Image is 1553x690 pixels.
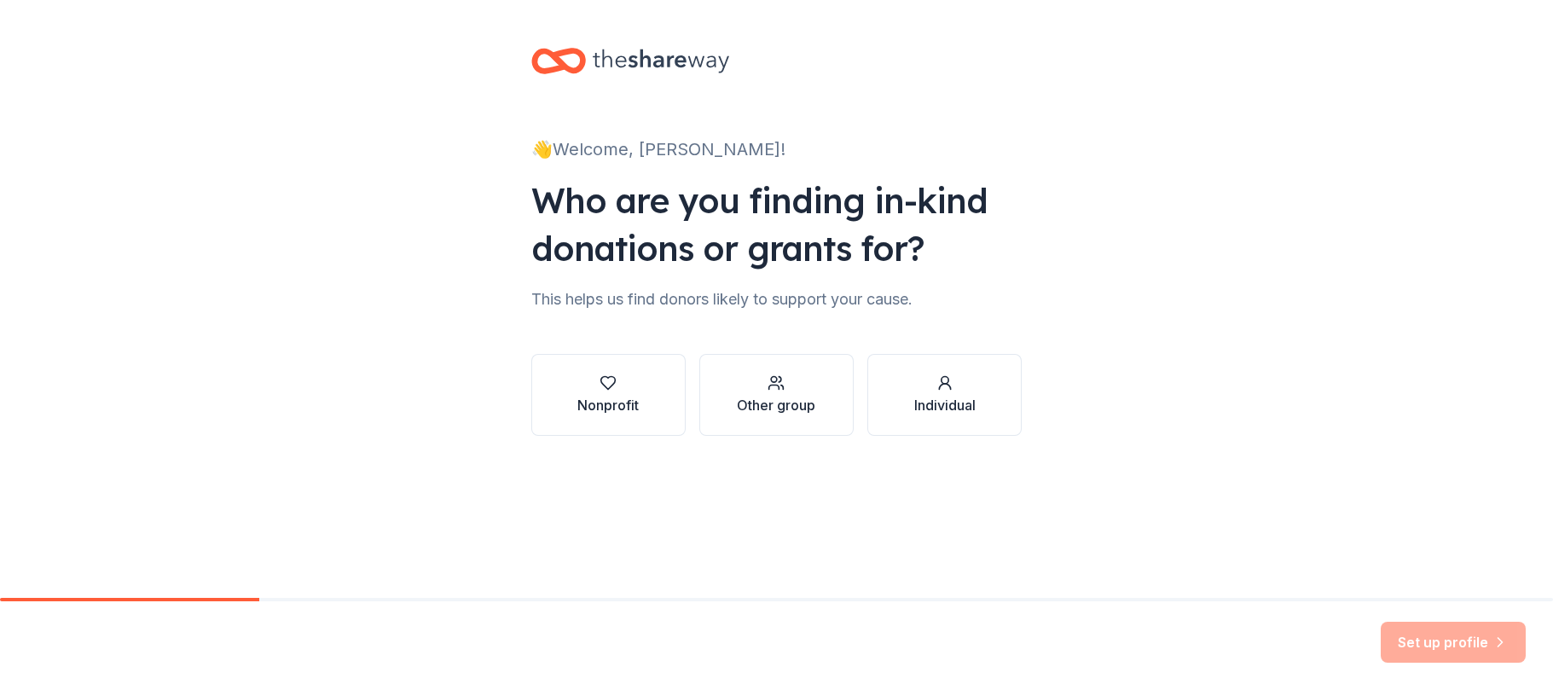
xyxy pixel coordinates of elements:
div: 👋 Welcome, [PERSON_NAME]! [531,136,1023,163]
div: This helps us find donors likely to support your cause. [531,286,1023,313]
div: Who are you finding in-kind donations or grants for? [531,177,1023,272]
div: Other group [737,395,815,415]
div: Individual [914,395,976,415]
div: Nonprofit [577,395,639,415]
button: Nonprofit [531,354,686,436]
button: Other group [699,354,854,436]
button: Individual [867,354,1022,436]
